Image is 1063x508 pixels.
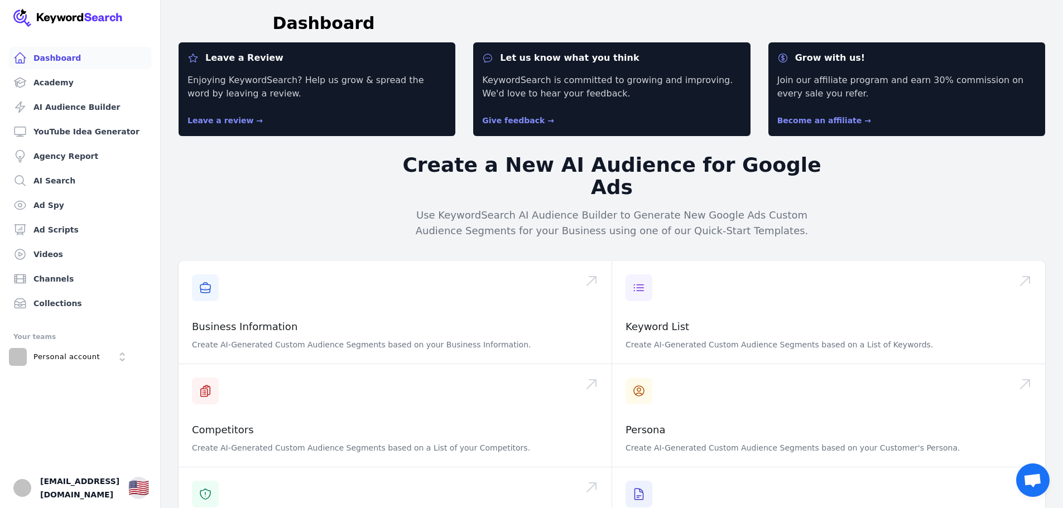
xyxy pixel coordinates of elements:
[626,321,689,332] a: Keyword List
[13,479,31,497] img: JoTo PR
[192,321,297,332] a: Business Information
[482,116,554,125] a: Give feedback
[777,51,1036,65] dt: Grow with us!
[9,292,151,315] a: Collections
[864,116,871,125] span: →
[33,352,100,361] span: Personal account
[398,154,826,199] h2: Create a New AI Audience for Google Ads
[9,348,131,366] button: Open organization switcher
[482,74,741,100] p: KeywordSearch is committed to growing and improving. We'd love to hear your feedback.
[626,424,666,436] a: Persona
[9,243,151,265] a: Videos
[128,477,149,499] button: 🇺🇸
[9,170,151,192] a: AI Search
[398,207,826,239] p: Use KeywordSearch AI Audience Builder to Generate New Google Ads Custom Audience Segments for you...
[187,51,446,65] dt: Leave a Review
[9,71,151,94] a: Academy
[9,120,151,143] a: YouTube Idea Generator
[9,47,151,69] a: Dashboard
[777,74,1036,100] p: Join our affiliate program and earn 30% commission on every sale you refer.
[1016,463,1050,497] div: Open chat
[9,145,151,167] a: Agency Report
[128,478,149,498] div: 🇺🇸
[13,479,31,497] button: Open user button
[9,268,151,290] a: Channels
[13,330,147,343] div: Your teams
[9,194,151,216] a: Ad Spy
[482,51,741,65] dt: Let us know what you think
[9,219,151,241] a: Ad Scripts
[256,116,263,125] span: →
[192,424,254,436] a: Competitors
[777,116,871,125] a: Become an affiliate
[40,475,119,501] span: [EMAIL_ADDRESS][DOMAIN_NAME]
[273,13,375,33] h1: Dashboard
[9,348,27,366] img: JoTo PR
[547,116,554,125] span: →
[187,74,446,100] p: Enjoying KeywordSearch? Help us grow & spread the word by leaving a review.
[9,96,151,118] a: AI Audience Builder
[187,116,263,125] a: Leave a review
[13,9,123,27] img: Your Company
